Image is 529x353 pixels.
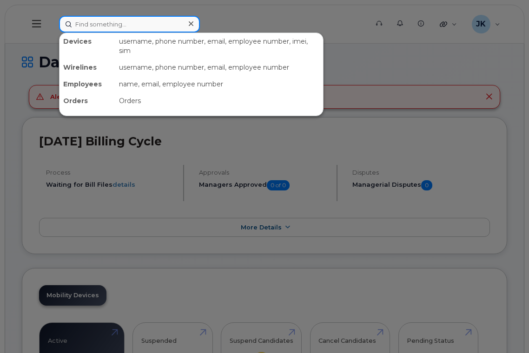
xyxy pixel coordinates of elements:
[60,59,115,76] div: Wirelines
[60,33,115,59] div: Devices
[115,59,323,76] div: username, phone number, email, employee number
[115,92,323,109] div: Orders
[115,76,323,92] div: name, email, employee number
[60,76,115,92] div: Employees
[60,92,115,109] div: Orders
[115,33,323,59] div: username, phone number, email, employee number, imei, sim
